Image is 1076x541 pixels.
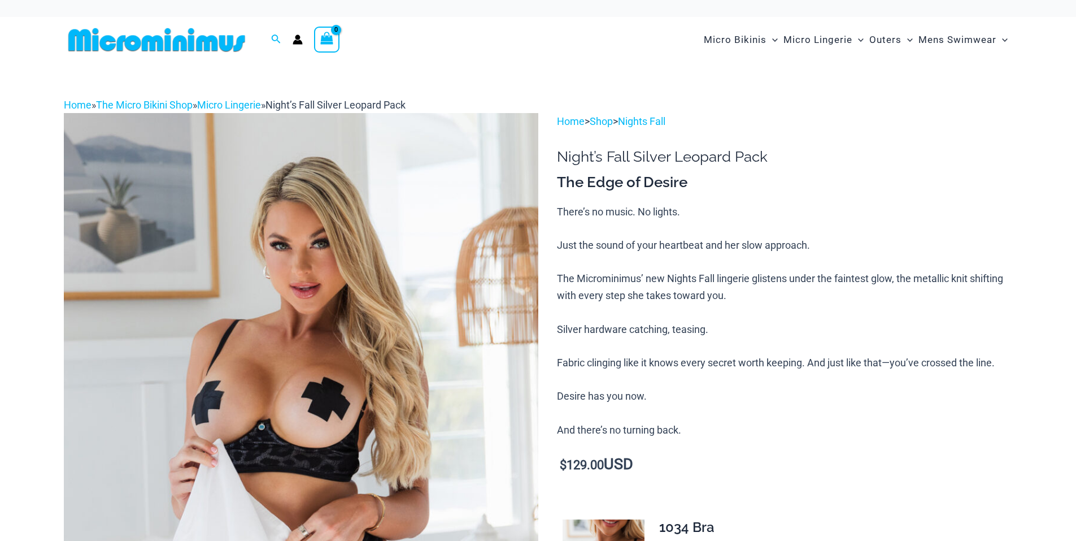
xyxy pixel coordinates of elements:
[557,113,1012,130] p: > >
[866,23,916,57] a: OutersMenu ToggleMenu Toggle
[557,148,1012,166] h1: Night’s Fall Silver Leopard Pack
[852,25,864,54] span: Menu Toggle
[271,33,281,47] a: Search icon link
[557,173,1012,192] h3: The Edge of Desire
[560,458,604,472] bdi: 129.00
[916,23,1010,57] a: Mens SwimwearMenu ToggleMenu Toggle
[64,99,406,111] span: » » »
[618,115,665,127] a: Nights Fall
[64,27,250,53] img: MM SHOP LOGO FLAT
[659,519,715,535] span: 1034 Bra
[781,23,866,57] a: Micro LingerieMenu ToggleMenu Toggle
[699,21,1013,59] nav: Site Navigation
[64,99,92,111] a: Home
[265,99,406,111] span: Night’s Fall Silver Leopard Pack
[869,25,901,54] span: Outers
[701,23,781,57] a: Micro BikinisMenu ToggleMenu Toggle
[766,25,778,54] span: Menu Toggle
[704,25,766,54] span: Micro Bikinis
[557,456,1012,474] p: USD
[293,34,303,45] a: Account icon link
[901,25,913,54] span: Menu Toggle
[314,27,340,53] a: View Shopping Cart, empty
[557,204,1012,439] p: There’s no music. No lights. Just the sound of your heartbeat and her slow approach. The Micromin...
[560,458,567,472] span: $
[996,25,1008,54] span: Menu Toggle
[590,115,613,127] a: Shop
[557,115,585,127] a: Home
[918,25,996,54] span: Mens Swimwear
[783,25,852,54] span: Micro Lingerie
[96,99,193,111] a: The Micro Bikini Shop
[197,99,261,111] a: Micro Lingerie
